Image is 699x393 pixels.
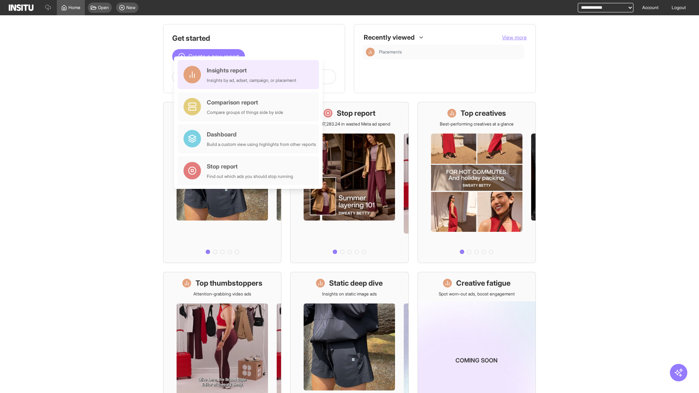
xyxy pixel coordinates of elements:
[188,52,239,61] span: Create a new report
[461,108,506,118] h1: Top creatives
[379,49,521,55] span: Placements
[329,278,383,288] h1: Static deep dive
[502,34,527,40] span: View more
[207,130,316,139] div: Dashboard
[98,5,109,11] span: Open
[379,49,402,55] span: Placements
[68,5,80,11] span: Home
[207,66,296,75] div: Insights report
[207,174,293,179] div: Find out which ads you should stop running
[163,102,281,263] a: What's live nowSee all active ads instantly
[9,4,33,11] img: Logo
[172,33,336,43] h1: Get started
[322,291,377,297] p: Insights on static image ads
[207,142,316,147] div: Build a custom view using highlights from other reports
[440,121,514,127] p: Best-performing creatives at a glance
[207,78,296,83] div: Insights by ad, adset, campaign, or placement
[172,49,245,64] button: Create a new report
[207,98,283,107] div: Comparison report
[207,110,283,115] div: Compare groups of things side by side
[207,162,293,171] div: Stop report
[309,121,390,127] p: Save £17,283.24 in wasted Meta ad spend
[502,34,527,41] button: View more
[418,102,536,263] a: Top creativesBest-performing creatives at a glance
[196,278,262,288] h1: Top thumbstoppers
[290,102,408,263] a: Stop reportSave £17,283.24 in wasted Meta ad spend
[193,291,251,297] p: Attention-grabbing video ads
[366,48,375,56] div: Insights
[337,108,375,118] h1: Stop report
[126,5,135,11] span: New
